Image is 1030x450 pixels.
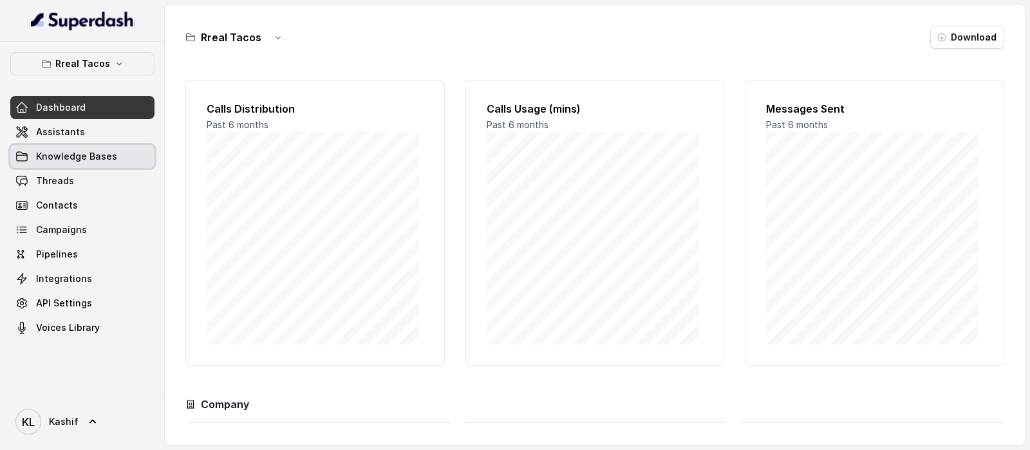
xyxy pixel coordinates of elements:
[36,223,87,236] span: Campaigns
[766,119,828,130] span: Past 6 months
[10,316,154,339] a: Voices Library
[10,292,154,315] a: API Settings
[10,169,154,192] a: Threads
[10,194,154,217] a: Contacts
[930,26,1004,49] button: Download
[766,101,983,117] h2: Messages Sent
[36,272,92,285] span: Integrations
[201,397,249,412] h3: Company
[207,119,268,130] span: Past 6 months
[36,126,85,138] span: Assistants
[10,120,154,144] a: Assistants
[55,56,110,71] p: Rreal Tacos
[487,101,704,117] h2: Calls Usage (mins)
[36,321,100,334] span: Voices Library
[36,150,117,163] span: Knowledge Bases
[10,96,154,119] a: Dashboard
[36,297,92,310] span: API Settings
[201,30,261,45] h3: Rreal Tacos
[10,404,154,440] a: Kashif
[36,174,74,187] span: Threads
[10,52,154,75] button: Rreal Tacos
[36,101,86,114] span: Dashboard
[10,243,154,266] a: Pipelines
[31,10,135,31] img: light.svg
[207,101,424,117] h2: Calls Distribution
[49,415,79,428] span: Kashif
[36,248,78,261] span: Pipelines
[22,415,35,429] text: KL
[10,145,154,168] a: Knowledge Bases
[10,267,154,290] a: Integrations
[10,218,154,241] a: Campaigns
[36,199,78,212] span: Contacts
[487,119,548,130] span: Past 6 months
